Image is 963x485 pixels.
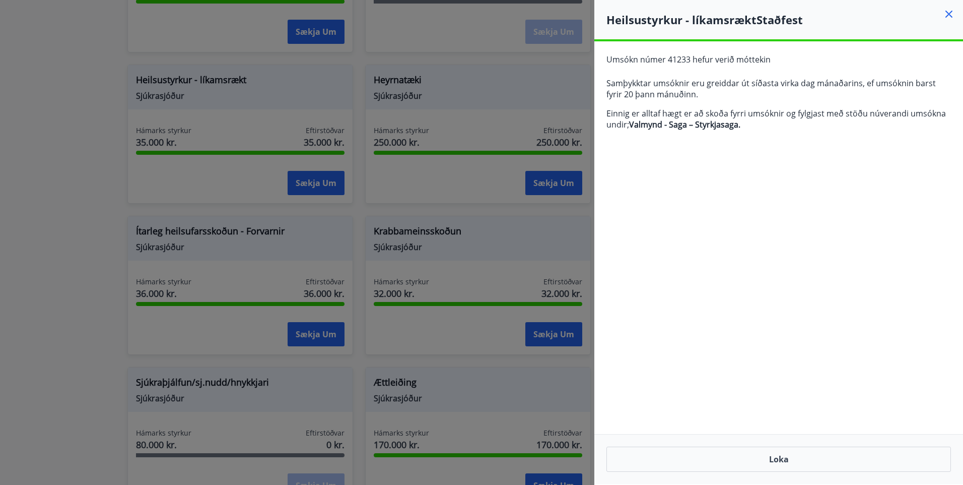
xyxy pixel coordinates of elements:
[606,12,963,27] h4: Heilsustyrkur - líkamsrækt Staðfest
[606,78,951,100] p: Samþykktar umsóknir eru greiddar út síðasta virka dag mánaðarins, ef umsóknin barst fyrir 20 þann...
[606,54,771,65] span: Umsókn númer 41233 hefur verið móttekin
[629,119,740,130] strong: Valmynd - Saga – Styrkjasaga.
[606,108,951,130] p: Einnig er alltaf hægt er að skoða fyrri umsóknir og fylgjast með stöðu núverandi umsókna undir;
[606,447,951,472] button: Loka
